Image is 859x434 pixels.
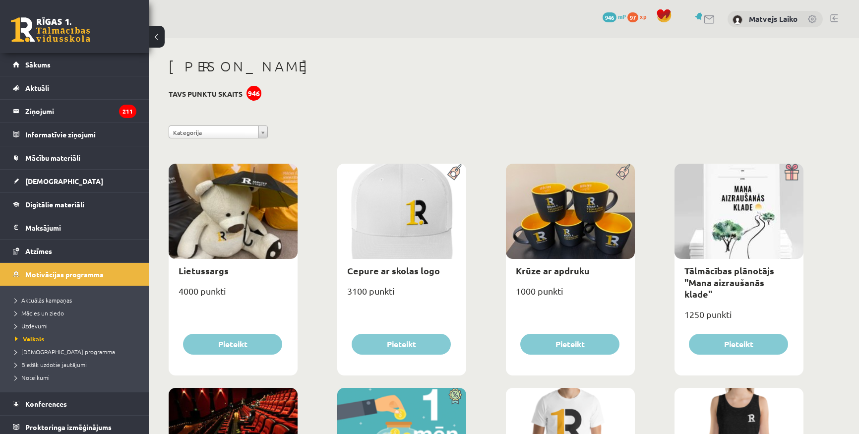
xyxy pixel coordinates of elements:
[749,14,798,24] a: Matvejs Laiko
[25,216,136,239] legend: Maksājumi
[13,170,136,192] a: [DEMOGRAPHIC_DATA]
[25,177,103,186] span: [DEMOGRAPHIC_DATA]
[689,334,788,355] button: Pieteikt
[25,83,49,92] span: Aktuāli
[627,12,638,22] span: 97
[11,17,90,42] a: Rīgas 1. Tālmācības vidusskola
[15,361,87,369] span: Biežāk uzdotie jautājumi
[13,100,136,123] a: Ziņojumi211
[15,335,44,343] span: Veikals
[13,53,136,76] a: Sākums
[25,270,104,279] span: Motivācijas programma
[25,153,80,162] span: Mācību materiāli
[520,334,619,355] button: Pieteikt
[25,100,136,123] legend: Ziņojumi
[675,306,803,331] div: 1250 punkti
[173,126,254,139] span: Kategorija
[15,296,139,305] a: Aktuālās kampaņas
[347,265,440,276] a: Cepure ar skolas logo
[733,15,742,25] img: Matvejs Laiko
[25,247,52,255] span: Atzīmes
[15,347,139,356] a: [DEMOGRAPHIC_DATA] programma
[15,321,139,330] a: Uzdevumi
[13,123,136,146] a: Informatīvie ziņojumi
[246,86,261,101] div: 946
[337,283,466,308] div: 3100 punkti
[119,105,136,118] i: 211
[352,334,451,355] button: Pieteikt
[13,216,136,239] a: Maksājumi
[183,334,282,355] button: Pieteikt
[13,392,136,415] a: Konferences
[15,309,64,317] span: Mācies un ziedo
[618,12,626,20] span: mP
[25,200,84,209] span: Digitālie materiāli
[15,322,48,330] span: Uzdevumi
[15,360,139,369] a: Biežāk uzdotie jautājumi
[603,12,626,20] a: 946 mP
[25,60,51,69] span: Sākums
[15,309,139,317] a: Mācies un ziedo
[516,265,590,276] a: Krūze ar apdruku
[15,373,139,382] a: Noteikumi
[25,399,67,408] span: Konferences
[781,164,803,181] img: Dāvana ar pārsteigumu
[169,125,268,138] a: Kategorija
[169,283,298,308] div: 4000 punkti
[684,265,774,300] a: Tālmācības plānotājs "Mana aizraušanās klade"
[13,240,136,262] a: Atzīmes
[640,12,646,20] span: xp
[179,265,229,276] a: Lietussargs
[169,58,803,75] h1: [PERSON_NAME]
[613,164,635,181] img: Populāra prece
[627,12,651,20] a: 97 xp
[13,146,136,169] a: Mācību materiāli
[169,90,243,98] h3: Tavs punktu skaits
[13,76,136,99] a: Aktuāli
[444,388,466,405] img: Atlaide
[13,193,136,216] a: Digitālie materiāli
[15,348,115,356] span: [DEMOGRAPHIC_DATA] programma
[506,283,635,308] div: 1000 punkti
[25,423,112,432] span: Proktoringa izmēģinājums
[25,123,136,146] legend: Informatīvie ziņojumi
[15,373,50,381] span: Noteikumi
[444,164,466,181] img: Populāra prece
[603,12,616,22] span: 946
[15,334,139,343] a: Veikals
[15,296,72,304] span: Aktuālās kampaņas
[13,263,136,286] a: Motivācijas programma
